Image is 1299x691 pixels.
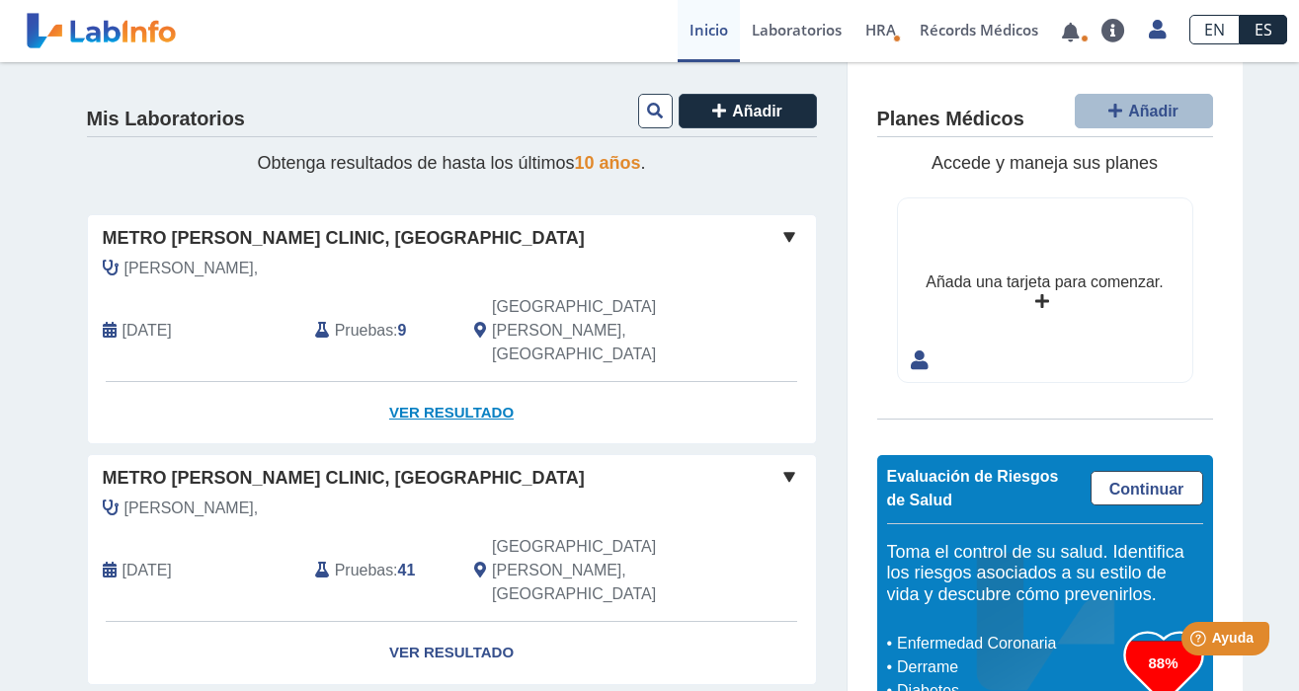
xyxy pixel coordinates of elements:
[1123,614,1277,669] iframe: Help widget launcher
[679,94,817,128] button: Añadir
[732,103,782,119] span: Añadir
[877,108,1024,131] h4: Planes Médicos
[887,542,1203,606] h5: Toma el control de su salud. Identifica los riesgos asociados a su estilo de vida y descubre cómo...
[300,295,459,366] div: :
[865,20,896,39] span: HRA
[492,295,710,366] span: San Juan, PR
[575,153,641,173] span: 10 años
[932,153,1158,173] span: Accede y maneja sus planes
[398,322,407,339] b: 9
[122,559,172,582] span: 2024-09-12
[1240,15,1287,44] a: ES
[335,559,393,582] span: Pruebas
[1189,15,1240,44] a: EN
[122,319,172,343] span: 2025-09-04
[103,225,585,252] span: Metro [PERSON_NAME] Clinic, [GEOGRAPHIC_DATA]
[87,108,245,131] h4: Mis Laboratorios
[887,468,1059,508] span: Evaluación de Riesgos de Salud
[88,382,816,444] a: Ver Resultado
[1075,94,1213,128] button: Añadir
[124,497,259,520] span: Torres,
[1091,471,1203,505] a: Continuar
[492,535,710,606] span: San Juan, PR
[1109,481,1184,498] span: Continuar
[257,153,645,173] span: Obtenga resultados de hasta los últimos .
[335,319,393,343] span: Pruebas
[124,257,259,280] span: Torres,
[103,465,585,492] span: Metro [PERSON_NAME] Clinic, [GEOGRAPHIC_DATA]
[88,622,816,684] a: Ver Resultado
[1128,103,1178,119] span: Añadir
[926,270,1163,294] div: Añada una tarjeta para comenzar.
[892,655,1124,679] li: Derrame
[892,632,1124,655] li: Enfermedad Coronaria
[300,535,459,606] div: :
[398,562,416,578] b: 41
